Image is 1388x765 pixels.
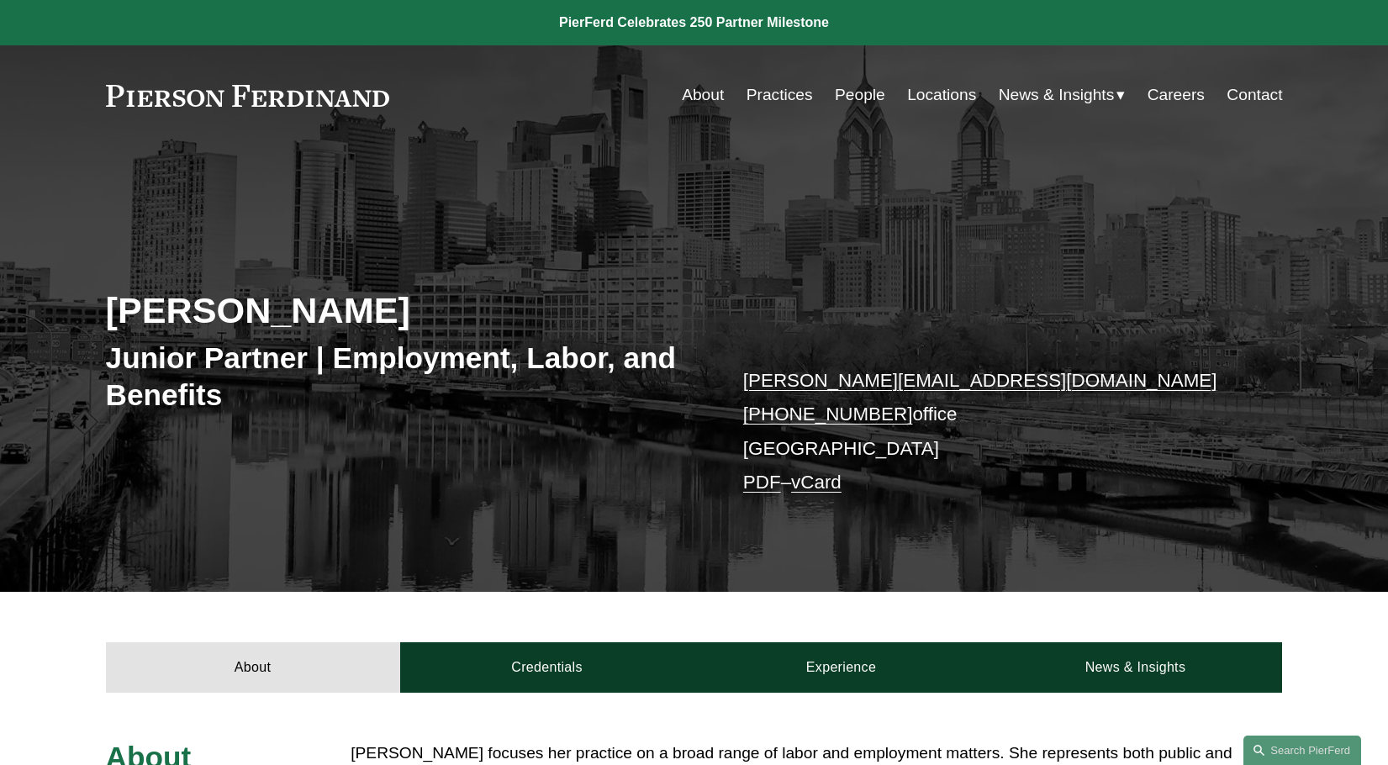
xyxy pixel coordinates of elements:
[106,340,694,413] h3: Junior Partner | Employment, Labor, and Benefits
[988,642,1282,693] a: News & Insights
[1243,736,1361,765] a: Search this site
[106,642,400,693] a: About
[999,79,1126,111] a: folder dropdown
[400,642,694,693] a: Credentials
[106,288,694,332] h2: [PERSON_NAME]
[743,370,1217,391] a: [PERSON_NAME][EMAIL_ADDRESS][DOMAIN_NAME]
[791,472,842,493] a: vCard
[743,472,781,493] a: PDF
[999,81,1115,110] span: News & Insights
[694,642,989,693] a: Experience
[835,79,885,111] a: People
[747,79,813,111] a: Practices
[907,79,976,111] a: Locations
[1148,79,1205,111] a: Careers
[743,404,913,425] a: [PHONE_NUMBER]
[682,79,724,111] a: About
[743,364,1233,499] p: office [GEOGRAPHIC_DATA] –
[1227,79,1282,111] a: Contact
